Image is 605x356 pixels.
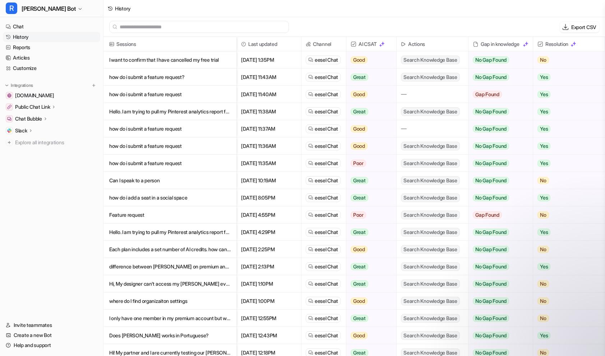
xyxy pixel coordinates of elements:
button: Good [346,241,392,258]
span: Search Knowledge Base [401,280,460,288]
span: No Gap Found [473,125,509,132]
span: No Gap Found [473,246,509,253]
span: [DATE] 12:55PM [240,310,298,327]
span: No [537,246,549,253]
button: Yes [533,86,599,103]
span: No Gap Found [473,298,509,305]
span: Search Knowledge Base [401,142,460,150]
span: [DATE] 8:05PM [240,189,298,206]
p: Export CSV [571,23,596,31]
img: eeselChat [308,212,313,217]
span: eesel Chat [315,108,338,115]
div: History [115,5,131,12]
button: No Gap Found [468,258,527,275]
button: No [533,51,599,69]
span: Search Knowledge Base [401,56,460,64]
a: Create a new Bot [3,330,100,340]
span: [DATE] 2:25PM [240,241,298,258]
button: No Gap Found [468,120,527,137]
span: Search Knowledge Base [401,193,460,202]
span: No [537,280,549,287]
button: Great [346,275,392,292]
span: [PERSON_NAME] Bot [22,4,76,14]
button: Good [346,51,392,69]
span: Resolution [536,37,602,51]
span: Search Knowledge Base [401,262,460,271]
img: Public Chat Link [7,105,11,109]
a: getrella.com[DOMAIN_NAME] [3,90,100,100]
p: Slack [15,127,27,134]
span: [DATE] 11:43AM [240,69,298,86]
span: No [537,56,549,64]
span: eesel Chat [315,91,338,98]
button: No Gap Found [468,241,527,258]
img: eeselChat [308,333,313,338]
img: eeselChat [308,264,313,269]
button: Great [346,258,392,275]
button: Great [346,69,392,86]
img: eeselChat [308,126,313,131]
span: Yes [537,74,550,81]
span: [DATE] 11:37AM [240,120,298,137]
button: Good [346,86,392,103]
p: Hello. I am trying to pull my Pinterest analytics report from my [PERSON_NAME] analytics dashboar... [109,224,231,241]
button: No Gap Found [468,172,527,189]
p: difference between [PERSON_NAME] on premium and on premium plus [109,258,231,275]
button: No Gap Found [468,51,527,69]
img: explore all integrations [6,139,13,146]
span: [DATE] 2:13PM [240,258,298,275]
span: [DATE] 11:38AM [240,103,298,120]
div: Gap in knowledge [471,37,530,51]
span: [DATE] 1:10PM [240,275,298,292]
button: Yes [533,120,599,137]
img: expand menu [4,83,9,88]
span: Great [351,280,368,287]
span: Great [351,194,368,201]
a: Help and support [3,340,100,350]
img: eeselChat [308,195,313,200]
p: Integrations [11,83,33,88]
img: menu_add.svg [91,83,96,88]
img: eeselChat [308,230,313,235]
img: eeselChat [308,178,313,183]
span: eesel Chat [315,211,338,219]
span: Search Knowledge Base [401,211,460,219]
button: Gap Found [468,206,527,224]
button: Great [346,224,392,241]
span: [DATE] 11:35AM [240,155,298,172]
span: eesel Chat [315,332,338,339]
img: eeselChat [308,299,313,304]
span: Search Knowledge Base [401,245,460,254]
span: [DATE] 12:43PM [240,327,298,344]
button: No [533,292,599,310]
a: eesel Chat [308,298,338,305]
h2: Actions [408,37,425,51]
img: getrella.com [7,93,11,98]
button: Export CSV [560,22,599,32]
a: Reports [3,42,100,52]
a: eesel Chat [308,315,338,322]
a: Explore all integrations [3,137,100,147]
a: eesel Chat [308,194,338,201]
span: Channel [304,37,343,51]
span: AI CSAT [349,37,393,51]
span: R [6,3,17,14]
img: Chat Bubble [7,117,11,121]
span: Search Knowledge Base [401,297,460,305]
span: No Gap Found [473,280,509,287]
span: Yes [537,263,550,270]
button: No Gap Found [468,275,527,292]
p: where do I find organizaiton settings [109,292,231,310]
button: Good [346,120,392,137]
p: I want to confirm that I have cancelled my free trial [109,51,231,69]
a: eesel Chat [308,160,338,167]
span: Yes [537,91,550,98]
a: eesel Chat [308,108,338,115]
a: Customize [3,63,100,73]
span: No Gap Found [473,142,509,150]
span: Good [351,298,368,305]
span: eesel Chat [315,194,338,201]
p: Hello. I am trying to pull my Pinterest analytics report from my [PERSON_NAME] analytics dashboar... [109,103,231,120]
p: how do i add a seat in a social space [109,189,231,206]
span: Gap Found [473,211,502,219]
